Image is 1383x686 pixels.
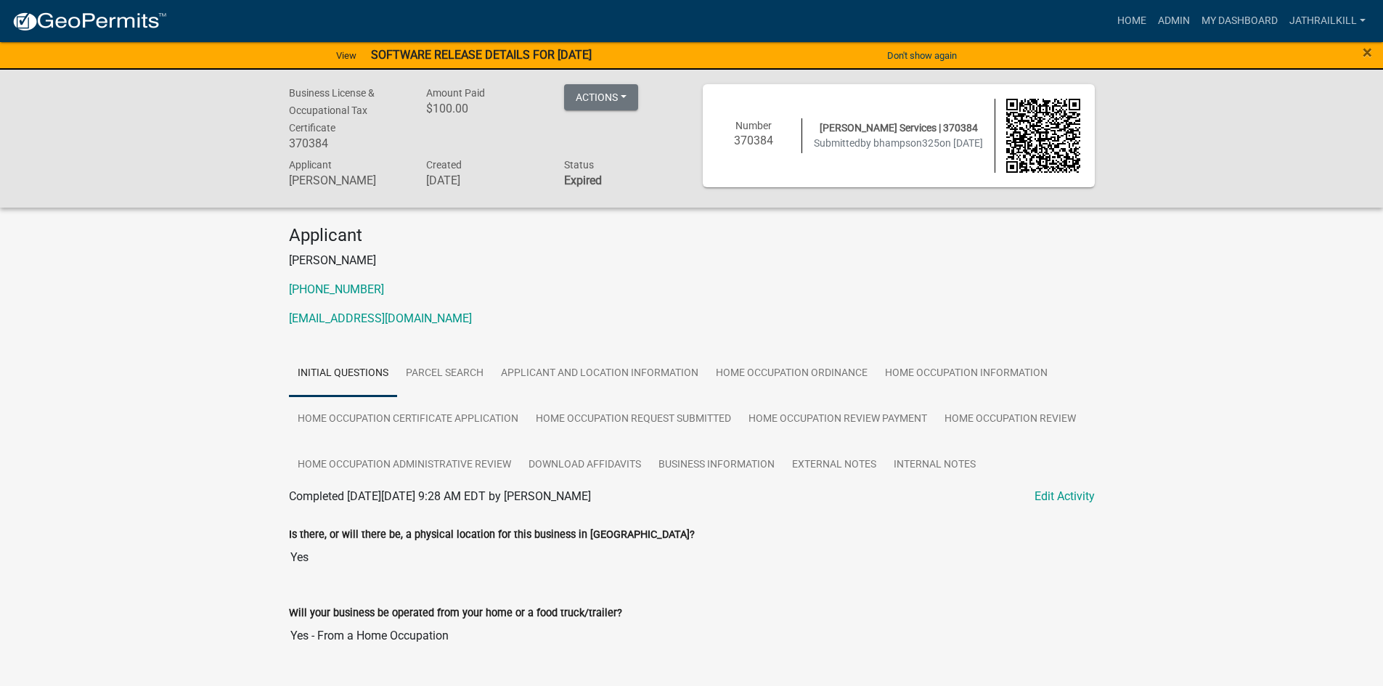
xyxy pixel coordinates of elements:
[330,44,362,68] a: View
[289,252,1095,269] p: [PERSON_NAME]
[1363,42,1372,62] span: ×
[289,173,405,187] h6: [PERSON_NAME]
[289,608,622,618] label: Will your business be operated from your home or a food truck/trailer?
[885,442,984,489] a: Internal Notes
[426,87,485,99] span: Amount Paid
[564,173,602,187] strong: Expired
[820,122,978,134] span: [PERSON_NAME] Services | 370384
[1284,7,1371,35] a: Jathrailkill
[1363,44,1372,61] button: Close
[527,396,740,443] a: Home Occupation Request Submitted
[289,530,695,540] label: Is there, or will there be, a physical location for this business in [GEOGRAPHIC_DATA]?
[1111,7,1152,35] a: Home
[426,159,462,171] span: Created
[860,137,939,149] span: by bhampson325
[520,442,650,489] a: Download Affidavits
[1035,488,1095,505] a: Edit Activity
[289,351,397,397] a: Initial Questions
[881,44,963,68] button: Don't show again
[289,442,520,489] a: Home Occupation Administrative Review
[876,351,1056,397] a: Home Occupation Information
[814,137,983,149] span: Submitted on [DATE]
[783,442,885,489] a: External Notes
[650,442,783,489] a: Business Information
[707,351,876,397] a: Home Occupation Ordinance
[492,351,707,397] a: Applicant and Location Information
[289,87,375,134] span: Business License & Occupational Tax Certificate
[564,159,594,171] span: Status
[289,225,1095,246] h4: Applicant
[717,134,791,147] h6: 370384
[426,102,542,115] h6: $100.00
[564,84,638,110] button: Actions
[289,282,384,296] a: [PHONE_NUMBER]
[426,173,542,187] h6: [DATE]
[735,120,772,131] span: Number
[740,396,936,443] a: Home Occupation Review Payment
[289,159,332,171] span: Applicant
[1006,99,1080,173] img: QR code
[936,396,1085,443] a: Home Occupation Review
[1196,7,1284,35] a: My Dashboard
[289,396,527,443] a: Home Occupation Certificate Application
[289,136,405,150] h6: 370384
[289,489,591,503] span: Completed [DATE][DATE] 9:28 AM EDT by [PERSON_NAME]
[289,311,472,325] a: [EMAIL_ADDRESS][DOMAIN_NAME]
[1152,7,1196,35] a: Admin
[397,351,492,397] a: Parcel search
[371,48,592,62] strong: SOFTWARE RELEASE DETAILS FOR [DATE]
